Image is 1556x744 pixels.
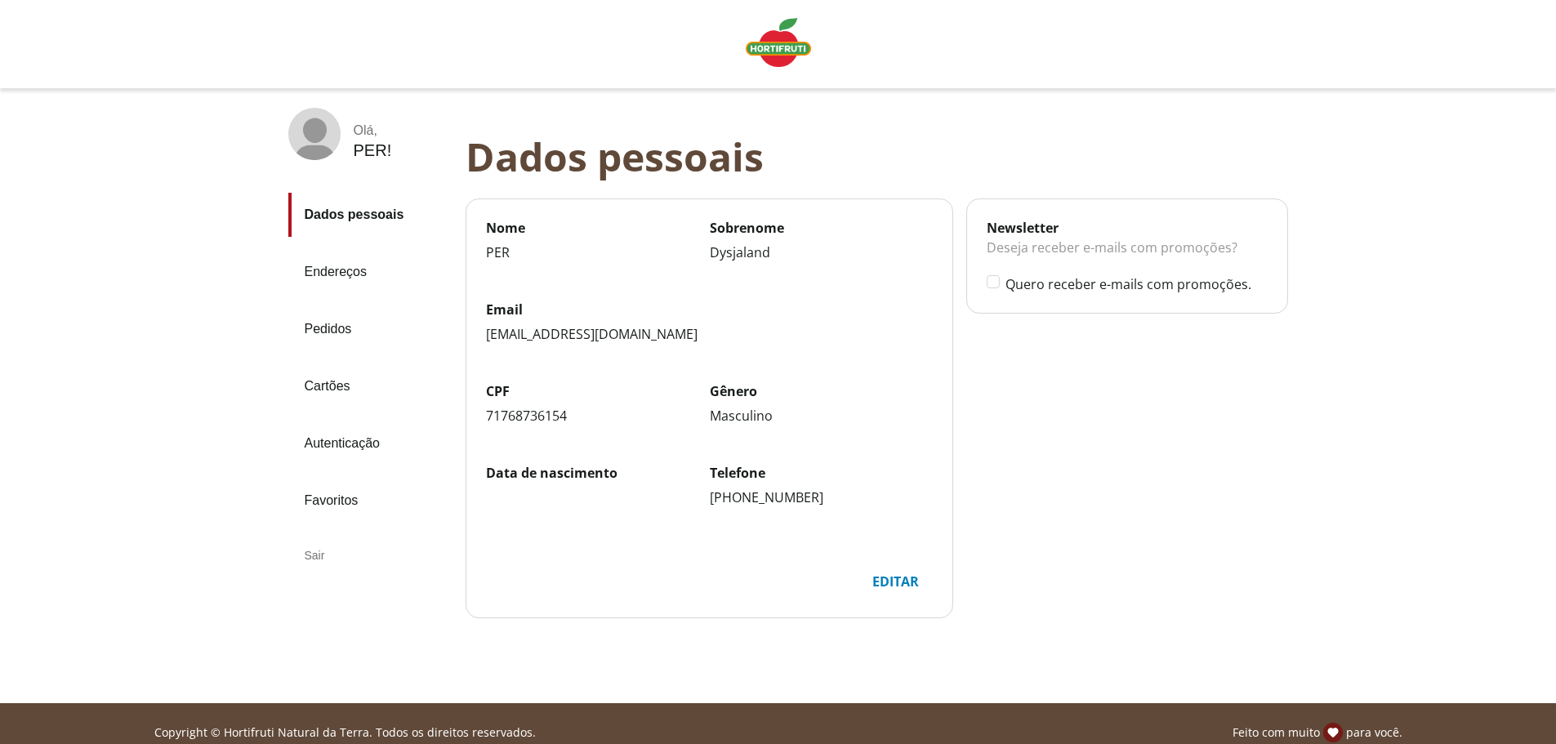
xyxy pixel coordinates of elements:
[710,488,934,506] div: [PHONE_NUMBER]
[288,307,453,351] a: Pedidos
[7,723,1549,742] div: Linha de sessão
[710,464,934,482] label: Telefone
[154,724,536,741] p: Copyright © Hortifruti Natural da Terra. Todos os direitos reservados.
[486,464,710,482] label: Data de nascimento
[354,123,392,138] div: Olá ,
[288,193,453,237] a: Dados pessoais
[858,565,933,598] button: Editar
[486,301,934,319] label: Email
[288,479,453,523] a: Favoritos
[354,141,392,160] div: PER !
[486,382,710,400] label: CPF
[746,18,811,67] img: Logo
[739,11,818,77] a: Logo
[486,407,710,425] div: 71768736154
[288,536,453,575] div: Sair
[486,219,710,237] label: Nome
[859,566,932,597] div: Editar
[1323,723,1343,742] img: amor
[288,421,453,466] a: Autenticação
[486,325,934,343] div: [EMAIL_ADDRESS][DOMAIN_NAME]
[710,407,934,425] div: Masculino
[288,250,453,294] a: Endereços
[710,243,934,261] div: Dysjaland
[987,219,1267,237] div: Newsletter
[486,243,710,261] div: PER
[987,237,1267,274] div: Deseja receber e-mails com promoções?
[710,219,934,237] label: Sobrenome
[710,382,934,400] label: Gênero
[288,364,453,408] a: Cartões
[1233,723,1402,742] p: Feito com muito para você.
[466,134,1301,179] div: Dados pessoais
[1005,275,1267,293] label: Quero receber e-mails com promoções.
